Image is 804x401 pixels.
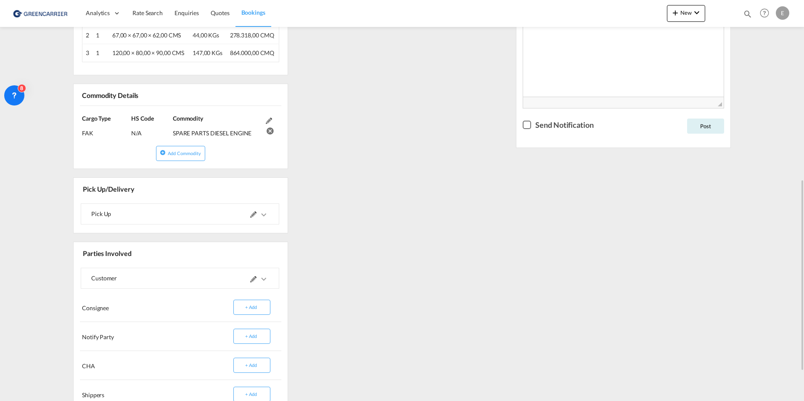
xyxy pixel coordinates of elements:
[81,181,179,196] div: Pick Up/Delivery
[535,120,593,130] div: Send Notification
[230,32,275,39] span: 278.318,00 CMQ
[91,274,117,282] span: Customer
[173,115,203,122] span: Commodity
[266,126,272,132] md-icon: icon-cancel
[193,32,219,39] span: 44,00 KGs
[211,9,229,16] span: Quotes
[687,119,724,134] button: Post
[80,301,179,314] div: Consignee
[667,5,705,22] button: icon-plus 400-fgNewicon-chevron-down
[132,9,163,16] span: Rate Search
[156,146,205,161] button: icon-plus-circleAdd Commodity
[80,87,179,102] div: Commodity Details
[670,8,680,18] md-icon: icon-plus 400-fg
[81,245,179,260] div: Parties Involved
[776,6,789,20] div: E
[80,330,179,343] div: Notify Party
[233,358,270,373] button: + Add
[80,359,179,372] div: CHA
[131,123,171,137] div: N/A
[692,8,702,18] md-icon: icon-chevron-down
[718,102,722,106] span: Resize
[112,32,181,39] span: 67,00 × 67,00 × 62,00 CMS
[241,9,265,16] span: Bookings
[757,6,776,21] div: Help
[175,9,199,16] span: Enquiries
[523,119,593,130] md-checkbox: Checkbox No Ink
[13,4,69,23] img: 1378a7308afe11ef83610d9e779c6b34.png
[266,118,272,124] md-icon: Edit
[233,300,270,315] button: + Add
[131,115,153,122] span: HS Code
[523,13,724,97] iframe: Editor, editor2
[6,357,36,388] iframe: Chat
[233,329,270,344] button: + Add
[160,150,166,156] md-icon: icon-plus-circle
[86,9,110,17] span: Analytics
[168,150,201,156] span: Add Commodity
[743,9,752,18] md-icon: icon-magnify
[93,26,108,44] td: 1
[173,123,262,137] div: SPARE PARTS DIESEL ENGINE
[259,274,269,284] md-icon: icons/ic_keyboard_arrow_right_black_24px.svg
[743,9,752,22] div: icon-magnify
[757,6,772,20] span: Help
[112,49,184,56] span: 120,00 × 80,00 × 90,00 CMS
[93,44,108,62] td: 1
[82,123,131,137] div: FAK
[82,26,93,44] td: 2
[82,44,93,62] td: 3
[670,9,702,16] span: New
[82,115,111,122] span: Cargo Type
[193,49,222,56] span: 147,00 KGs
[230,49,275,56] span: 864.000,00 CMQ
[259,210,269,220] md-icon: icons/ic_keyboard_arrow_right_black_24px.svg
[91,210,111,217] span: Pick Up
